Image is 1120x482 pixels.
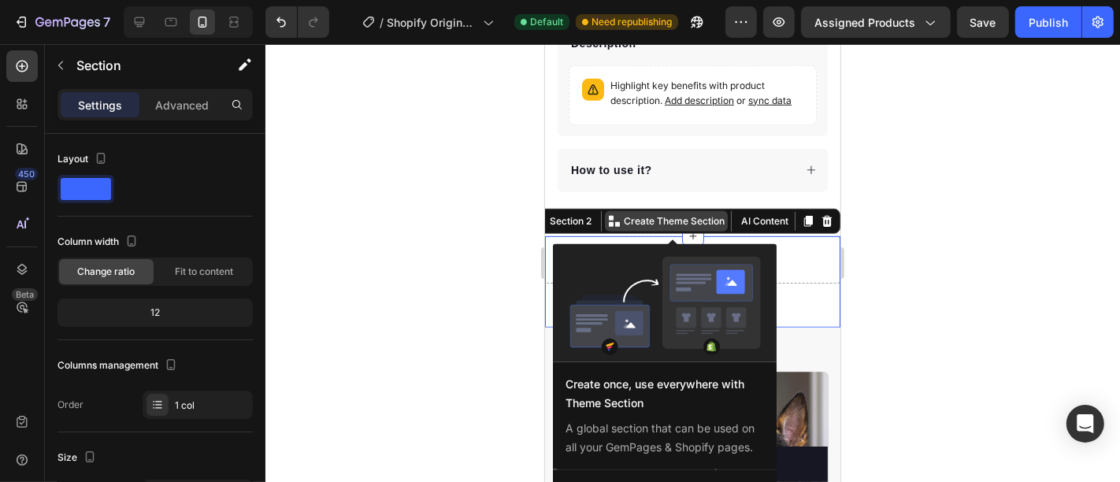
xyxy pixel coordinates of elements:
[175,399,249,413] div: 1 col
[57,447,99,469] div: Size
[15,168,38,180] div: 450
[57,149,110,170] div: Layout
[814,14,915,31] span: Assigned Products
[957,6,1009,38] button: Save
[801,6,951,38] button: Assigned Products
[61,302,250,324] div: 12
[970,16,996,29] span: Save
[592,15,672,29] span: Need republishing
[1029,14,1068,31] div: Publish
[530,15,563,29] span: Default
[155,97,209,113] p: Advanced
[387,14,477,31] span: Shopify Original Product Template
[76,56,206,75] p: Section
[78,265,135,279] span: Change ratio
[57,232,141,253] div: Column width
[57,398,83,412] div: Order
[265,6,329,38] div: Undo/Redo
[380,14,384,31] span: /
[78,97,122,113] p: Settings
[175,265,233,279] span: Fit to content
[1015,6,1081,38] button: Publish
[57,355,180,376] div: Columns management
[545,44,840,482] iframe: Design area
[103,13,110,32] p: 7
[1066,405,1104,443] div: Open Intercom Messenger
[6,6,117,38] button: 7
[12,288,38,301] div: Beta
